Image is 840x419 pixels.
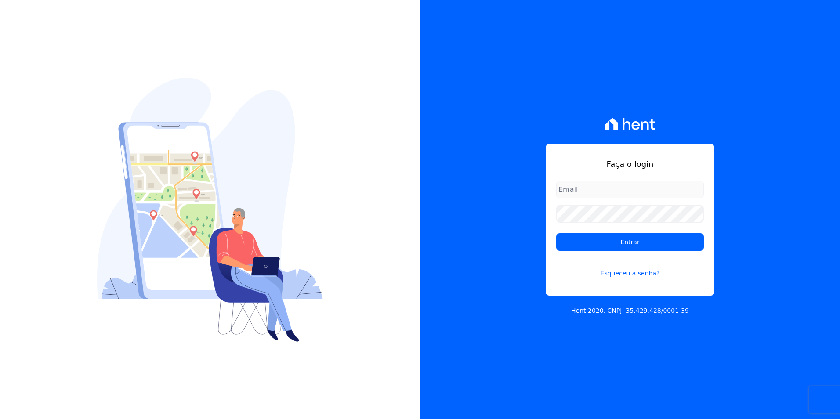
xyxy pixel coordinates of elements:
input: Entrar [556,233,704,251]
input: Email [556,181,704,198]
p: Hent 2020. CNPJ: 35.429.428/0001-39 [571,306,689,315]
h1: Faça o login [556,158,704,170]
a: Esqueceu a senha? [556,258,704,278]
img: Login [97,78,323,342]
